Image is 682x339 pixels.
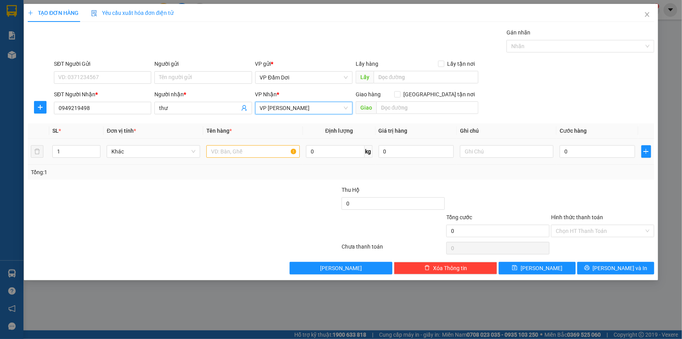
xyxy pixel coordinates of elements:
span: user-add [241,105,247,111]
img: icon [91,10,97,16]
span: Lấy tận nơi [444,60,478,68]
span: Giao hàng [356,91,381,97]
span: [PERSON_NAME] và In [593,264,648,272]
span: Định lượng [325,128,353,134]
span: save [512,265,517,271]
button: [PERSON_NAME] [290,262,393,274]
button: Close [636,4,658,26]
span: printer [584,265,590,271]
input: Dọc đường [376,101,478,114]
div: Người gửi [154,60,252,68]
span: [GEOGRAPHIC_DATA] tận nơi [401,90,478,99]
span: delete [424,265,430,271]
span: Cước hàng [560,128,587,134]
span: Lấy hàng [356,61,378,67]
div: SĐT Người Nhận [54,90,151,99]
div: Chưa thanh toán [341,242,446,256]
span: Tên hàng [206,128,232,134]
div: Tổng: 1 [31,168,263,177]
input: VD: Bàn, Ghế [206,145,300,158]
th: Ghi chú [457,123,557,139]
span: TẠO ĐƠN HÀNG [28,10,79,16]
span: VP Nhận [255,91,277,97]
div: SĐT Người Gửi [54,60,151,68]
button: plus [641,145,651,158]
span: Xóa Thông tin [433,264,467,272]
span: close [644,11,650,18]
button: deleteXóa Thông tin [394,262,497,274]
span: Khác [111,146,195,157]
span: Giao [356,101,376,114]
span: Yêu cầu xuất hóa đơn điện tử [91,10,174,16]
span: Đơn vị tính [107,128,136,134]
span: [PERSON_NAME] [320,264,362,272]
span: Giá trị hàng [379,128,408,134]
span: SL [52,128,59,134]
span: [PERSON_NAME] [521,264,562,272]
span: Tổng cước [446,214,472,220]
button: delete [31,145,43,158]
input: 0 [379,145,454,158]
button: save[PERSON_NAME] [499,262,576,274]
div: VP gửi [255,60,353,68]
span: Thu Hộ [342,187,360,193]
span: plus [34,104,46,110]
span: plus [642,148,651,155]
input: Ghi Chú [460,145,553,158]
span: VP Bạc Liêu [260,102,348,114]
span: VP Đầm Dơi [260,72,348,83]
span: kg [365,145,372,158]
div: Người nhận [154,90,252,99]
span: Lấy [356,71,374,83]
label: Hình thức thanh toán [551,214,603,220]
label: Gán nhãn [507,29,530,36]
button: printer[PERSON_NAME] và In [577,262,654,274]
button: plus [34,101,47,114]
input: Dọc đường [374,71,478,83]
span: plus [28,10,33,16]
